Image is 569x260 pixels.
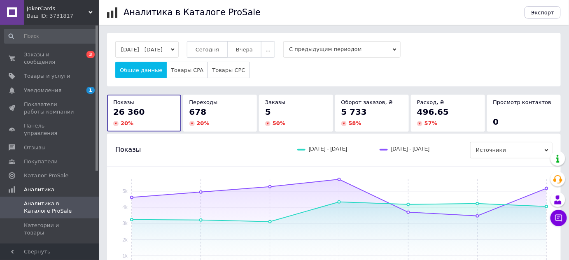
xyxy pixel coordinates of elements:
[115,145,141,154] span: Показы
[273,120,285,126] span: 50 %
[24,172,68,179] span: Каталог ProSale
[124,7,261,17] h1: Аналитика в Каталоге ProSale
[470,142,553,158] span: Источники
[189,99,218,105] span: Переходы
[166,62,208,78] button: Товары CPA
[417,107,449,117] span: 496.65
[4,29,97,44] input: Поиск
[122,237,128,243] text: 2k
[261,41,275,58] button: ...
[24,101,76,116] span: Показатели работы компании
[196,46,219,53] span: Сегодня
[24,51,76,66] span: Заказы и сообщения
[122,221,128,226] text: 3k
[121,120,133,126] span: 20 %
[24,144,46,151] span: Отзывы
[122,188,128,194] text: 5k
[24,72,70,80] span: Товары и услуги
[113,107,145,117] span: 26 360
[115,41,179,58] button: [DATE] - [DATE]
[171,67,203,73] span: Товары CPA
[283,41,401,58] span: С предыдущим периодом
[24,222,76,237] span: Категории и товары
[265,99,285,105] span: Заказы
[27,12,99,20] div: Ваш ID: 3731817
[227,41,261,58] button: Вчера
[122,204,128,210] text: 4k
[86,51,95,58] span: 3
[115,62,167,78] button: Общие данные
[349,120,361,126] span: 58 %
[417,99,444,105] span: Расход, ₴
[341,107,367,117] span: 5 733
[197,120,210,126] span: 20 %
[424,120,437,126] span: 57 %
[265,107,271,117] span: 5
[189,107,207,117] span: 678
[266,46,271,53] span: ...
[120,67,162,73] span: Общие данные
[113,99,134,105] span: Показы
[24,158,58,165] span: Покупатели
[341,99,393,105] span: Оборот заказов, ₴
[24,186,54,193] span: Аналитика
[24,243,54,251] span: Источники
[550,210,567,226] button: Чат с покупателем
[27,5,89,12] span: JokerCards
[24,200,76,215] span: Аналитика в Каталоге ProSale
[122,253,128,259] text: 1k
[24,122,76,137] span: Панель управления
[531,9,554,16] span: Экспорт
[236,46,253,53] span: Вчера
[493,99,552,105] span: Просмотр контактов
[208,62,250,78] button: Товары CPC
[212,67,245,73] span: Товары CPC
[187,41,228,58] button: Сегодня
[86,87,95,94] span: 1
[493,117,499,127] span: 0
[525,6,561,19] button: Экспорт
[24,87,61,94] span: Уведомления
